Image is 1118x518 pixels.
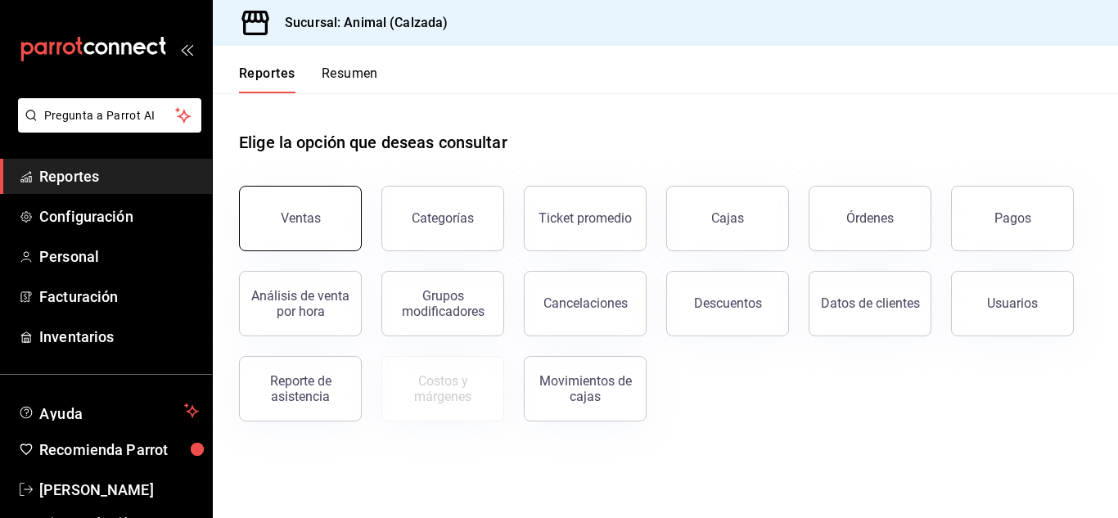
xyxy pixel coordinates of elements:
a: Pregunta a Parrot AI [11,119,201,136]
button: Ventas [239,186,362,251]
span: Personal [39,245,199,268]
span: Configuración [39,205,199,227]
span: Reportes [39,165,199,187]
div: Análisis de venta por hora [250,288,351,319]
button: Pagos [951,186,1074,251]
div: Grupos modificadores [392,288,494,319]
div: Pagos [994,210,1031,226]
button: Ticket promedio [524,186,647,251]
span: Recomienda Parrot [39,439,199,461]
button: Grupos modificadores [381,271,504,336]
button: Pregunta a Parrot AI [18,98,201,133]
div: Categorías [412,210,474,226]
button: Órdenes [809,186,931,251]
div: Usuarios [987,295,1038,311]
span: Ayuda [39,401,178,421]
div: Descuentos [694,295,762,311]
span: Pregunta a Parrot AI [44,107,176,124]
div: Cancelaciones [543,295,628,311]
div: Órdenes [846,210,894,226]
button: Contrata inventarios para ver este reporte [381,356,504,421]
button: Resumen [322,65,378,93]
span: Facturación [39,286,199,308]
div: navigation tabs [239,65,378,93]
button: Cancelaciones [524,271,647,336]
h3: Sucursal: Animal (Calzada) [272,13,448,33]
div: Cajas [711,209,745,228]
div: Costos y márgenes [392,373,494,404]
button: open_drawer_menu [180,43,193,56]
h1: Elige la opción que deseas consultar [239,130,507,155]
button: Análisis de venta por hora [239,271,362,336]
button: Reportes [239,65,295,93]
div: Ticket promedio [539,210,632,226]
div: Reporte de asistencia [250,373,351,404]
span: [PERSON_NAME] [39,479,199,501]
button: Movimientos de cajas [524,356,647,421]
button: Usuarios [951,271,1074,336]
div: Datos de clientes [821,295,920,311]
a: Cajas [666,186,789,251]
button: Categorías [381,186,504,251]
div: Ventas [281,210,321,226]
button: Descuentos [666,271,789,336]
button: Datos de clientes [809,271,931,336]
button: Reporte de asistencia [239,356,362,421]
div: Movimientos de cajas [534,373,636,404]
span: Inventarios [39,326,199,348]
